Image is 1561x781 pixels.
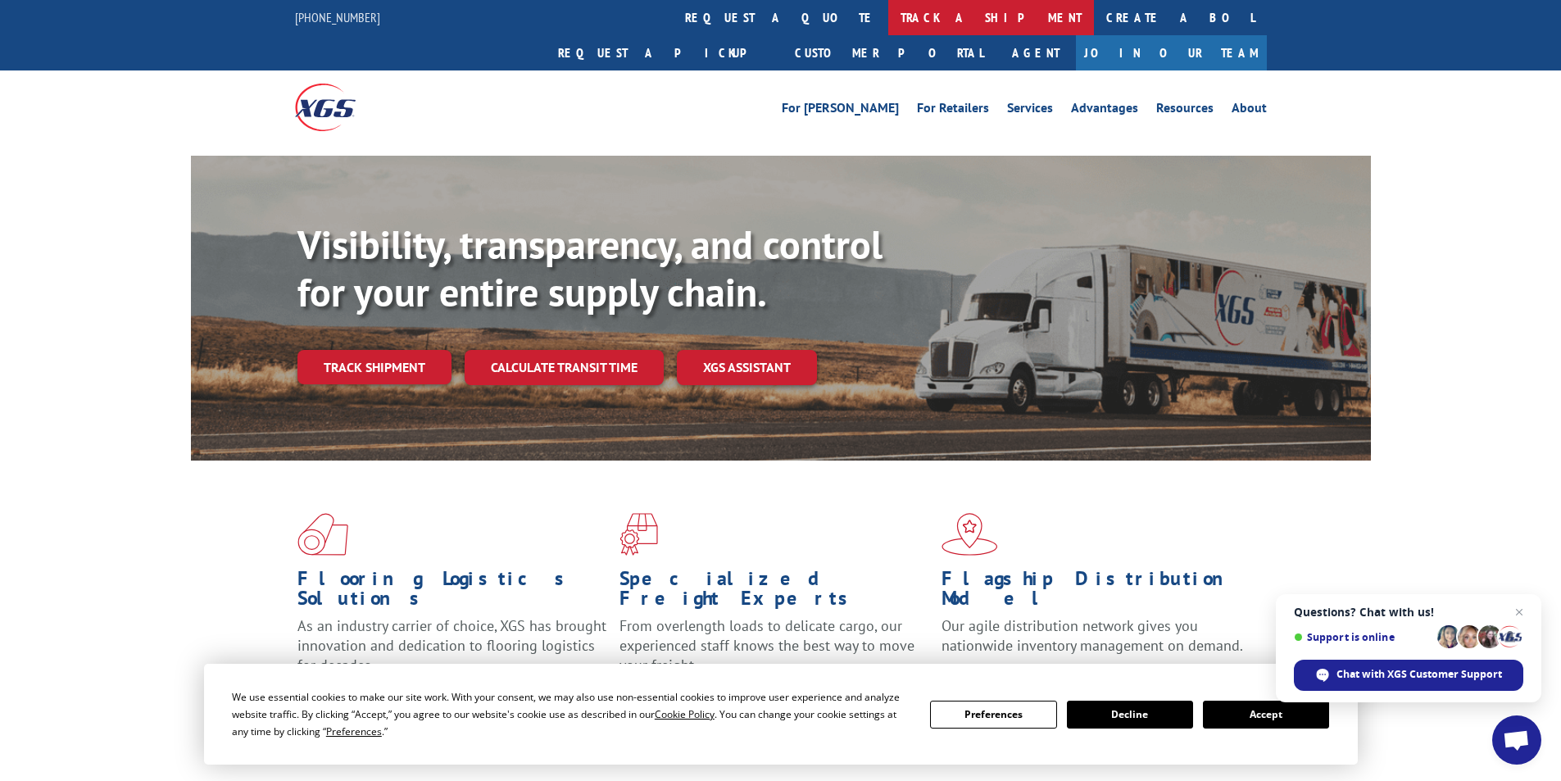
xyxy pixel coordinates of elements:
[655,707,715,721] span: Cookie Policy
[326,724,382,738] span: Preferences
[1156,102,1214,120] a: Resources
[1076,35,1267,70] a: Join Our Team
[1492,715,1541,765] div: Open chat
[546,35,783,70] a: Request a pickup
[782,102,899,120] a: For [PERSON_NAME]
[1203,701,1329,729] button: Accept
[297,513,348,556] img: xgs-icon-total-supply-chain-intelligence-red
[1294,631,1432,643] span: Support is online
[1294,606,1523,619] span: Questions? Chat with us!
[1007,102,1053,120] a: Services
[297,350,452,384] a: Track shipment
[942,569,1251,616] h1: Flagship Distribution Model
[297,219,883,317] b: Visibility, transparency, and control for your entire supply chain.
[297,569,607,616] h1: Flooring Logistics Solutions
[942,616,1243,655] span: Our agile distribution network gives you nationwide inventory management on demand.
[996,35,1076,70] a: Agent
[465,350,664,385] a: Calculate transit time
[232,688,910,740] div: We use essential cookies to make our site work. With your consent, we may also use non-essential ...
[1509,602,1529,622] span: Close chat
[1336,667,1502,682] span: Chat with XGS Customer Support
[204,664,1358,765] div: Cookie Consent Prompt
[783,35,996,70] a: Customer Portal
[1232,102,1267,120] a: About
[619,569,929,616] h1: Specialized Freight Experts
[942,513,998,556] img: xgs-icon-flagship-distribution-model-red
[1067,701,1193,729] button: Decline
[917,102,989,120] a: For Retailers
[297,616,606,674] span: As an industry carrier of choice, XGS has brought innovation and dedication to flooring logistics...
[1294,660,1523,691] div: Chat with XGS Customer Support
[930,701,1056,729] button: Preferences
[295,9,380,25] a: [PHONE_NUMBER]
[619,616,929,689] p: From overlength loads to delicate cargo, our experienced staff knows the best way to move your fr...
[677,350,817,385] a: XGS ASSISTANT
[1071,102,1138,120] a: Advantages
[619,513,658,556] img: xgs-icon-focused-on-flooring-red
